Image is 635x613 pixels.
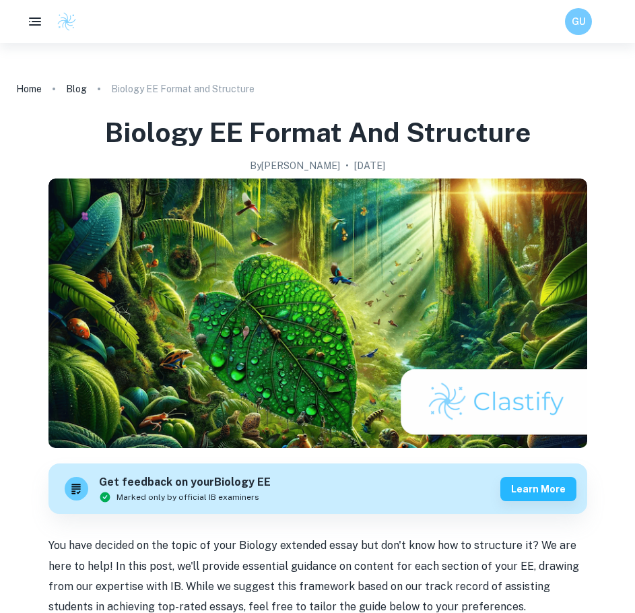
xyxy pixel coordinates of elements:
h2: By [PERSON_NAME] [250,158,340,173]
img: Biology EE Format and Structure cover image [48,179,587,448]
a: Clastify logo [48,11,77,32]
a: Home [16,79,42,98]
h2: [DATE] [354,158,385,173]
span: Marked only by official IB examiners [116,491,259,503]
button: Learn more [500,477,576,501]
button: GU [565,8,592,35]
img: Clastify logo [57,11,77,32]
a: Blog [66,79,87,98]
a: Get feedback on yourBiology EEMarked only by official IB examinersLearn more [48,463,587,514]
p: Biology EE Format and Structure [111,82,255,96]
h1: Biology EE Format and Structure [105,115,531,150]
h6: Get feedback on your Biology EE [99,474,271,491]
h6: GU [571,14,587,29]
p: • [345,158,349,173]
